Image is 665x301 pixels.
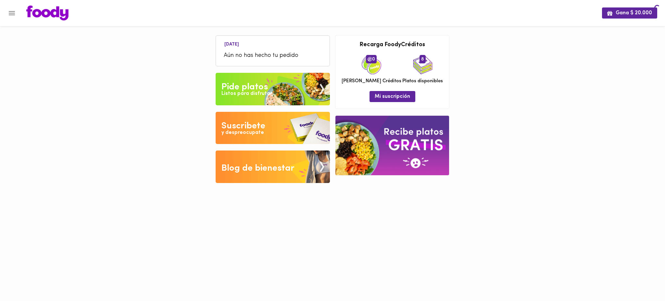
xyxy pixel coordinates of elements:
img: Pide un Platos [216,73,330,105]
div: Blog de bienestar [221,162,295,175]
div: Listos para disfrutar [221,90,272,98]
li: [DATE] [219,41,244,47]
img: foody-creditos.png [368,57,372,61]
img: Blog de bienestar [216,150,330,183]
div: Pide platos [221,81,268,94]
img: referral-banner.png [335,116,449,175]
button: Gana $ 20.000 [602,7,657,18]
span: 0 [366,55,377,63]
div: y despreocupate [221,129,264,137]
span: 8 [420,55,426,63]
img: credits-package.png [362,55,381,74]
img: icon_dishes.png [413,55,433,74]
h3: Recarga FoodyCréditos [340,42,444,48]
span: [PERSON_NAME] Créditos [342,78,401,85]
span: Gana $ 20.000 [607,10,652,16]
div: Suscribete [221,120,265,133]
img: Disfruta bajar de peso [216,112,330,144]
img: logo.png [26,6,69,20]
span: Platos disponibles [402,78,443,85]
span: Aún no has hecho tu pedido [224,51,322,60]
button: Menu [4,5,20,21]
button: Mi suscripción [370,91,415,102]
span: Mi suscripción [375,94,410,100]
